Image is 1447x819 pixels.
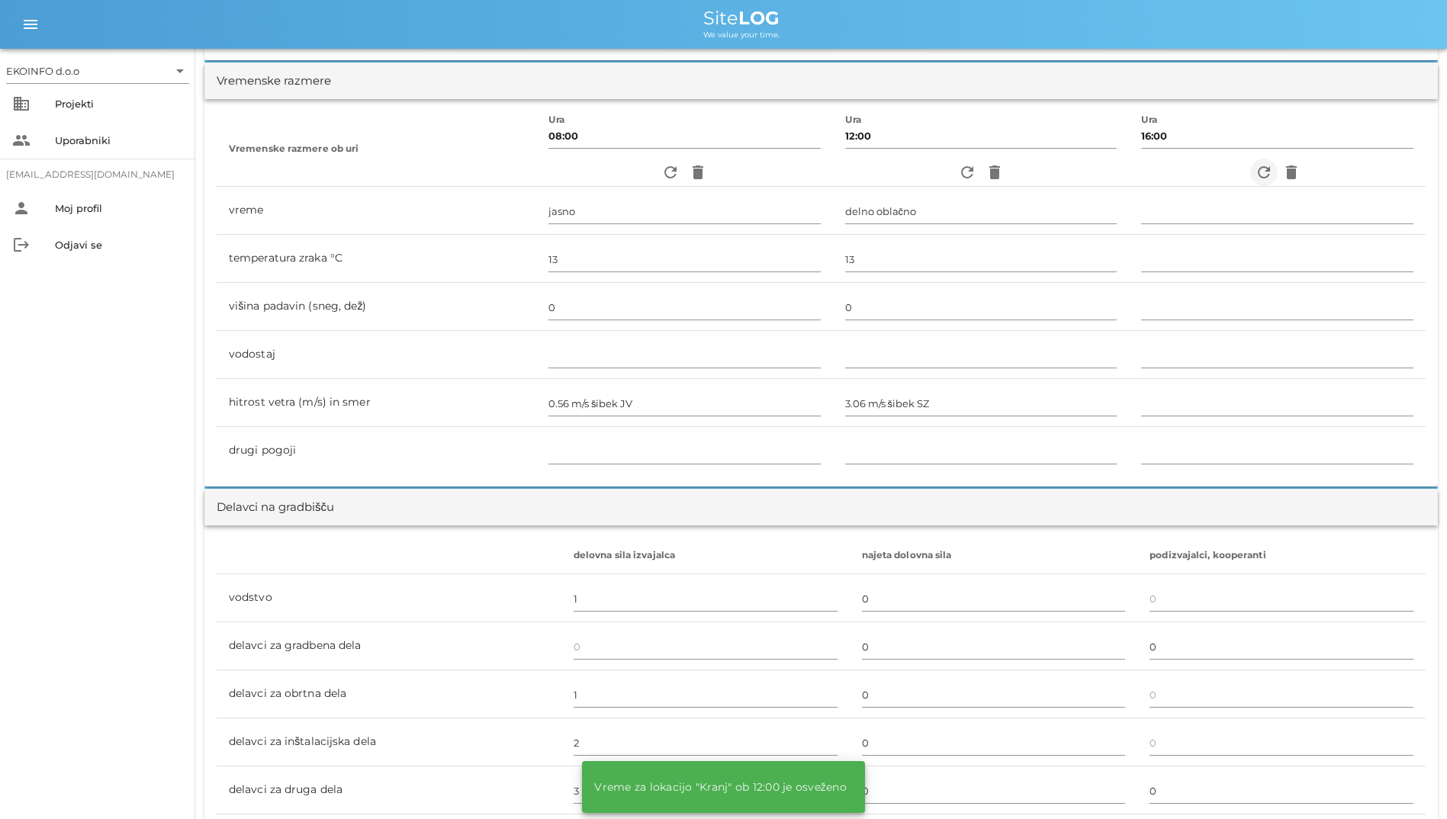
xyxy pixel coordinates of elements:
label: Ura [548,114,565,126]
input: 0 [1150,634,1413,659]
td: vodostaj [217,331,536,379]
div: Projekti [55,98,183,110]
div: Uporabniki [55,134,183,146]
td: hitrost vetra (m/s) in smer [217,379,536,427]
input: 0 [574,586,838,611]
div: Delavci na gradbišču [217,499,334,516]
td: vodstvo [217,574,561,622]
span: We value your time. [703,30,780,40]
div: Moj profil [55,202,183,214]
div: EKOINFO d.o.o [6,64,79,78]
i: refresh [958,163,976,181]
b: LOG [738,7,780,29]
div: Pripomoček za klepet [1229,654,1447,819]
input: 0 [862,779,1126,803]
input: 0 [862,682,1126,707]
i: delete [986,163,1004,181]
i: logout [12,236,31,254]
input: 0 [574,731,838,755]
div: Odjavi se [55,239,183,251]
th: delovna sila izvajalca [561,538,850,574]
div: Vremenske razmere [217,72,331,90]
input: 0 [862,586,1126,611]
i: people [12,131,31,149]
i: delete [1282,163,1301,181]
td: drugi pogoji [217,427,536,474]
td: delavci za druga dela [217,766,561,814]
td: delavci za inštalacijska dela [217,718,561,766]
td: vreme [217,187,536,235]
input: 0 [1150,779,1413,803]
input: 0 [1150,586,1413,611]
input: 0 [574,779,838,803]
th: Vremenske razmere ob uri [217,111,536,187]
input: 0 [1150,731,1413,755]
i: menu [21,15,40,34]
td: delavci za obrtna dela [217,670,561,718]
div: Vreme za lokacijo "Kranj" ob 12:00 je osveženo [582,769,859,805]
span: Site [703,7,780,29]
i: refresh [1255,163,1273,181]
td: temperatura zraka °C [217,235,536,283]
input: 0 [574,682,838,707]
label: Ura [1141,114,1158,126]
input: 0 [1150,682,1413,707]
i: refresh [661,163,680,181]
i: delete [689,163,707,181]
input: 0 [862,634,1126,659]
i: arrow_drop_down [171,62,189,80]
div: EKOINFO d.o.o [6,59,189,83]
td: delavci za gradbena dela [217,622,561,670]
th: najeta dolovna sila [850,538,1138,574]
i: business [12,95,31,113]
input: 0 [574,634,838,659]
input: 0 [862,731,1126,755]
iframe: Chat Widget [1229,654,1447,819]
th: podizvajalci, kooperanti [1137,538,1426,574]
i: person [12,199,31,217]
td: višina padavin (sneg, dež) [217,283,536,331]
label: Ura [845,114,862,126]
